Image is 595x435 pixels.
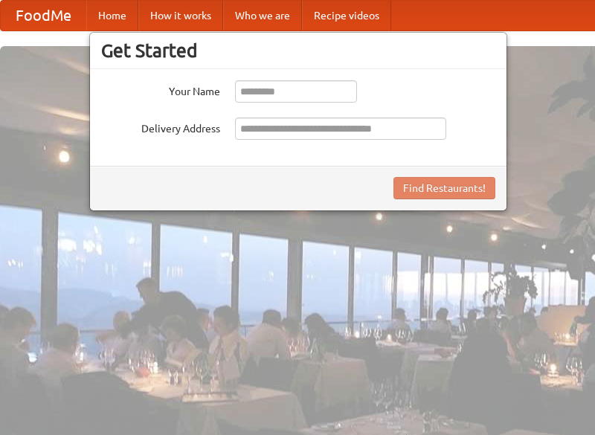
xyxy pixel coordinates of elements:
label: Your Name [101,80,220,99]
a: How it works [138,1,223,30]
h3: Get Started [101,39,495,62]
a: Home [86,1,138,30]
label: Delivery Address [101,117,220,136]
a: Who we are [223,1,302,30]
a: Recipe videos [302,1,391,30]
button: Find Restaurants! [393,177,495,199]
a: FoodMe [1,1,86,30]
